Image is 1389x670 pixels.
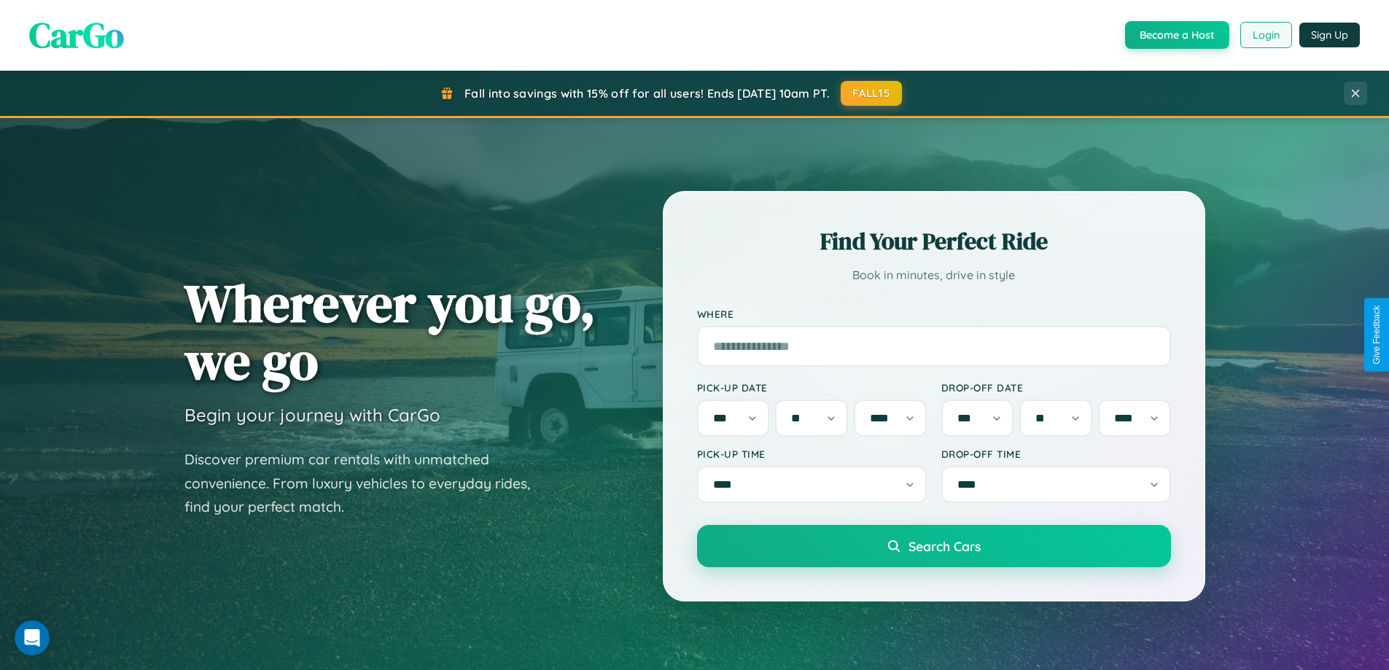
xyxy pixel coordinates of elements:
h2: Find Your Perfect Ride [697,225,1171,257]
div: Give Feedback [1372,305,1382,365]
span: Search Cars [909,538,981,554]
label: Drop-off Time [941,448,1171,460]
label: Drop-off Date [941,381,1171,394]
p: Book in minutes, drive in style [697,265,1171,286]
button: FALL15 [841,81,902,106]
button: Sign Up [1299,23,1360,47]
button: Search Cars [697,525,1171,567]
button: Login [1240,22,1292,48]
h3: Begin your journey with CarGo [184,404,440,426]
p: Discover premium car rentals with unmatched convenience. From luxury vehicles to everyday rides, ... [184,448,549,519]
label: Pick-up Time [697,448,927,460]
span: Fall into savings with 15% off for all users! Ends [DATE] 10am PT. [464,86,830,101]
button: Become a Host [1125,21,1229,49]
label: Where [697,308,1171,320]
h1: Wherever you go, we go [184,274,596,389]
label: Pick-up Date [697,381,927,394]
span: CarGo [29,11,124,59]
iframe: Intercom live chat [15,620,50,655]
